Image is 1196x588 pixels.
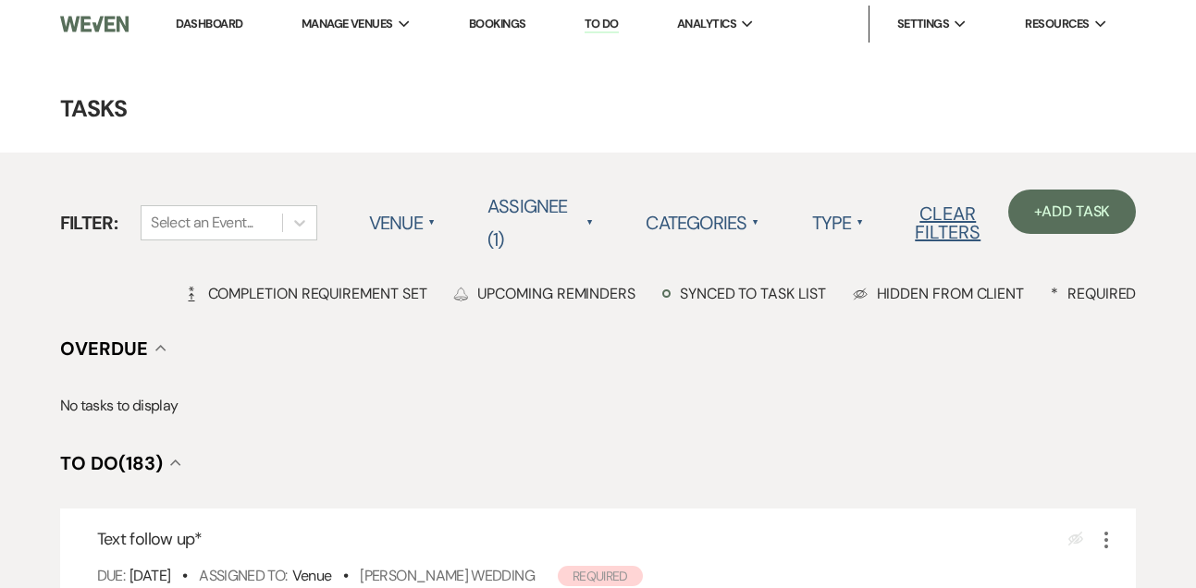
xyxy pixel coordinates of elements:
div: Completion Requirement Set [184,284,427,303]
span: To Do (183) [60,451,163,475]
span: [DATE] [129,566,170,585]
div: Select an Event... [151,212,253,234]
label: Assignee (1) [487,190,594,256]
span: Settings [897,15,950,33]
a: [PERSON_NAME] Wedding [360,566,535,585]
img: Weven Logo [60,5,129,43]
a: To Do [585,16,619,33]
button: To Do(183) [60,454,181,472]
b: • [343,566,348,585]
span: Filter: [60,209,118,237]
label: Venue [369,206,436,239]
span: Due: [97,566,125,585]
span: ▲ [586,215,594,230]
span: Manage Venues [302,15,393,33]
label: Type [812,206,865,239]
label: Categories [646,206,759,239]
span: Overdue [60,337,148,361]
div: Synced to task list [662,284,825,303]
span: Required [558,566,643,586]
span: ▲ [857,215,864,230]
span: ▲ [428,215,436,230]
span: Assigned To: [199,566,287,585]
button: Overdue [60,339,166,358]
a: Bookings [469,16,526,31]
p: No tasks to display [60,394,1137,418]
button: Clear Filters [887,204,1008,241]
span: ▲ [752,215,759,230]
span: Analytics [677,15,736,33]
a: +Add Task [1008,190,1136,234]
a: Dashboard [176,16,242,31]
b: • [182,566,187,585]
div: Upcoming Reminders [453,284,635,303]
span: Resources [1025,15,1089,33]
div: Required [1051,284,1136,303]
span: Add Task [1042,202,1110,221]
span: Venue [292,566,332,585]
span: Text follow up * [97,528,202,550]
div: Hidden from Client [853,284,1025,303]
